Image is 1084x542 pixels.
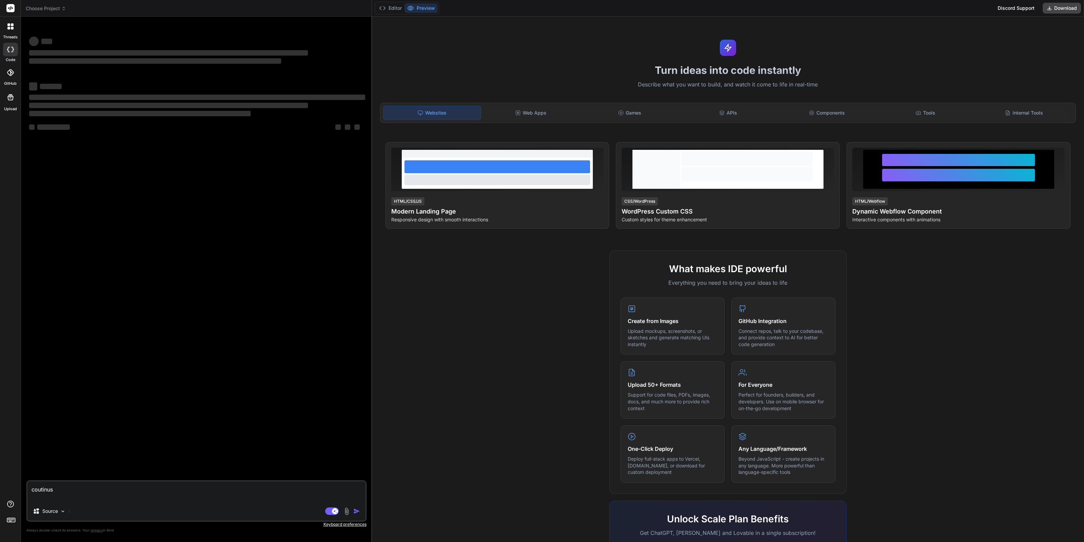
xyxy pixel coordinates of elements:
p: Deploy full-stack apps to Vercel, [DOMAIN_NAME], or download for custom deployment [628,456,717,476]
p: Describe what you want to build, and watch it come to life in real-time [376,80,1080,89]
label: Upload [4,106,17,112]
p: Get ChatGPT, [PERSON_NAME] and Lovable in a single subscription! [621,529,835,537]
button: Editor [376,3,404,13]
span: ‌ [41,39,52,44]
p: Upload mockups, screenshots, or sketches and generate matching UIs instantly [628,328,717,348]
label: GitHub [4,81,17,86]
img: icon [353,508,360,515]
p: Support for code files, PDFs, images, docs, and much more to provide rich context [628,392,717,411]
button: Preview [404,3,438,13]
span: ‌ [40,84,62,89]
span: ‌ [29,58,281,64]
h2: Unlock Scale Plan Benefits [621,512,835,526]
h4: Create from Images [628,317,717,325]
div: Web Apps [482,106,580,120]
div: Components [778,106,875,120]
p: Responsive design with smooth interactions [391,216,604,223]
button: Download [1043,3,1081,14]
p: Custom styles for theme enhancement [622,216,834,223]
h4: Dynamic Webflow Component [852,207,1065,216]
p: Everything you need to bring your ideas to life [621,279,835,287]
span: ‌ [29,50,308,56]
label: code [6,57,15,63]
div: Discord Support [994,3,1039,14]
h4: WordPress Custom CSS [622,207,834,216]
h4: For Everyone [738,381,828,389]
h4: GitHub Integration [738,317,828,325]
h4: Any Language/Framework [738,445,828,453]
p: Beyond JavaScript - create projects in any language. More powerful than language-specific tools [738,456,828,476]
div: APIs [680,106,777,120]
span: ‌ [335,124,341,130]
span: privacy [91,528,103,532]
span: ‌ [37,124,70,130]
h4: Modern Landing Page [391,207,604,216]
span: ‌ [29,103,308,108]
span: Choose Project [26,5,66,12]
h4: Upload 50+ Formats [628,381,717,389]
p: Perfect for founders, builders, and developers. Use on mobile browser for on-the-go development [738,392,828,411]
img: attachment [343,507,351,515]
div: Internal Tools [976,106,1073,120]
textarea: coutinus [27,481,366,502]
span: ‌ [354,124,360,130]
h1: Turn ideas into code instantly [376,64,1080,76]
label: threads [3,34,18,40]
p: Connect repos, talk to your codebase, and provide context to AI for better code generation [738,328,828,348]
h2: What makes IDE powerful [621,262,835,276]
h4: One-Click Deploy [628,445,717,453]
p: Interactive components with animations [852,216,1065,223]
span: ‌ [29,124,35,130]
span: ‌ [29,82,37,91]
div: CSS/WordPress [622,197,658,205]
span: ‌ [29,95,365,100]
div: HTML/CSS/JS [391,197,424,205]
p: Always double-check its answers. Your in Bind [26,527,367,534]
div: Websites [383,106,481,120]
div: HTML/Webflow [852,197,888,205]
div: Tools [877,106,974,120]
p: Source [42,508,58,515]
span: ‌ [29,111,251,116]
p: Keyboard preferences [26,522,367,527]
span: ‌ [29,37,39,46]
span: ‌ [345,124,350,130]
img: Pick Models [60,508,66,514]
div: Games [581,106,678,120]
